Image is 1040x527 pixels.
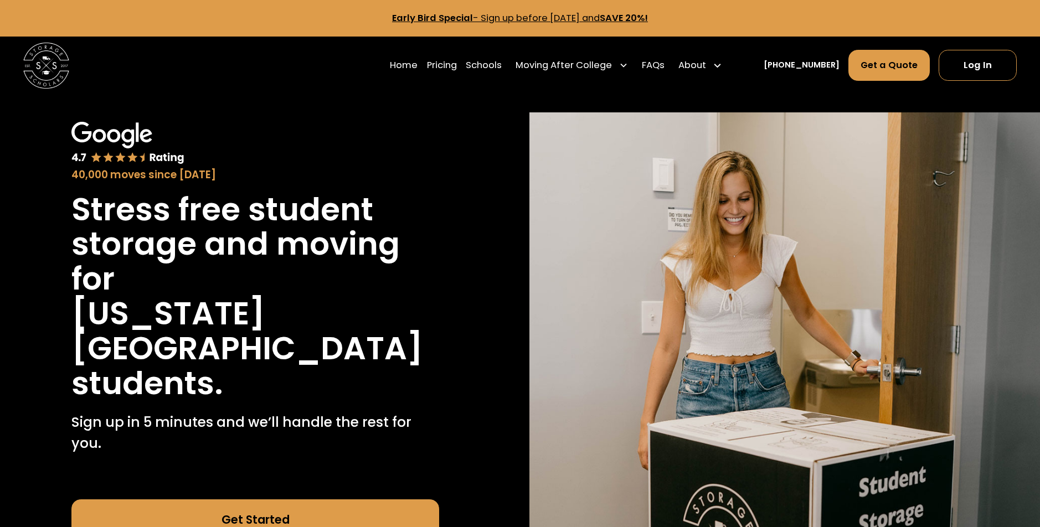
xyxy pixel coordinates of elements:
a: Log In [939,50,1017,81]
div: About [678,59,706,73]
a: [PHONE_NUMBER] [764,59,840,71]
strong: Early Bird Special [392,12,473,24]
div: About [674,49,727,81]
div: Moving After College [516,59,612,73]
h1: students. [71,366,223,401]
a: Home [390,49,418,81]
img: Storage Scholars main logo [23,43,69,89]
strong: SAVE 20%! [600,12,648,24]
a: FAQs [642,49,665,81]
div: Moving After College [511,49,633,81]
a: Early Bird Special- Sign up before [DATE] andSAVE 20%! [392,12,648,24]
h1: [US_STATE][GEOGRAPHIC_DATA] [71,296,439,366]
p: Sign up in 5 minutes and we’ll handle the rest for you. [71,412,439,453]
div: 40,000 moves since [DATE] [71,167,439,183]
img: Google 4.7 star rating [71,122,184,165]
a: Get a Quote [848,50,930,81]
h1: Stress free student storage and moving for [71,192,439,296]
a: Pricing [427,49,457,81]
a: Schools [466,49,502,81]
